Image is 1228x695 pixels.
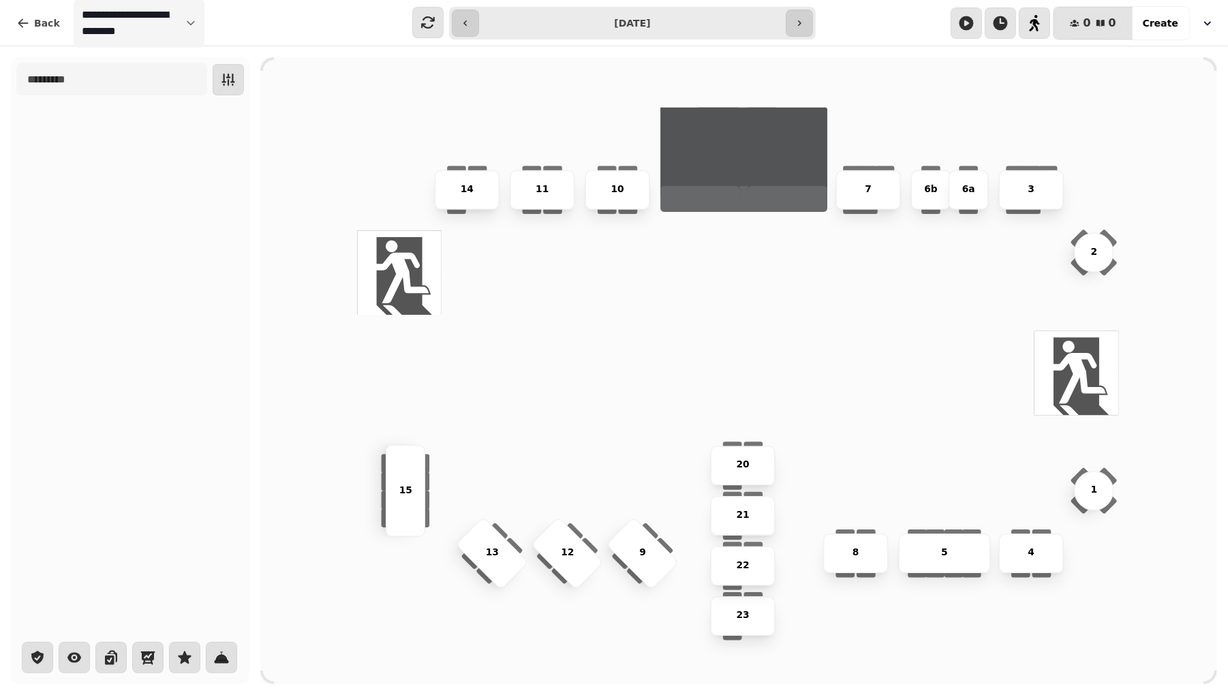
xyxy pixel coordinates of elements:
[1132,7,1189,40] button: Create
[1083,18,1090,29] span: 0
[1090,484,1097,498] p: 1
[1143,18,1178,28] span: Create
[1090,245,1097,260] p: 2
[941,546,948,561] p: 5
[962,183,975,197] p: 6a
[611,183,624,197] p: 10
[737,609,750,623] p: 23
[737,459,750,473] p: 20
[737,509,750,523] p: 21
[865,183,872,197] p: 7
[924,183,937,197] p: 6b
[853,546,859,561] p: 8
[1109,18,1116,29] span: 0
[399,484,412,498] p: 15
[1028,183,1034,197] p: 3
[461,183,474,197] p: 14
[1028,546,1034,561] p: 4
[737,559,750,573] p: 22
[561,546,574,561] p: 12
[34,18,60,28] span: Back
[1054,7,1132,40] button: 00
[486,546,499,561] p: 13
[639,546,646,561] p: 9
[536,183,549,197] p: 11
